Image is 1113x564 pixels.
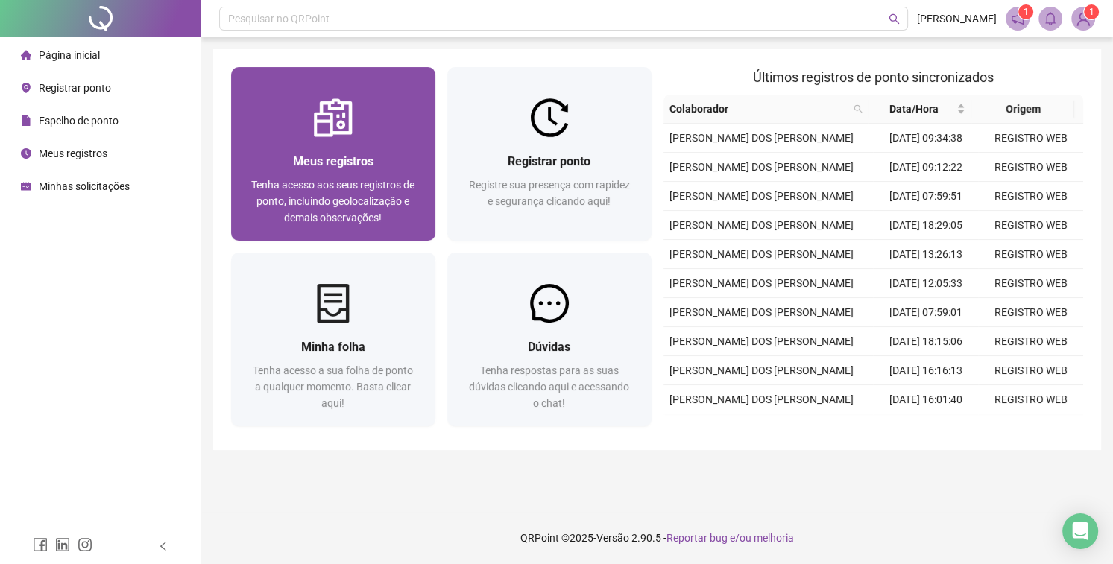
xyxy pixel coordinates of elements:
span: [PERSON_NAME] DOS [PERSON_NAME] [669,219,854,231]
td: REGISTRO WEB [978,414,1083,443]
span: search [889,13,900,25]
td: [DATE] 18:29:05 [873,211,978,240]
td: [DATE] 16:16:13 [873,356,978,385]
span: home [21,50,31,60]
td: REGISTRO WEB [978,240,1083,269]
span: bell [1044,12,1057,25]
span: clock-circle [21,148,31,159]
td: [DATE] 07:59:51 [873,182,978,211]
span: Reportar bug e/ou melhoria [666,532,794,544]
span: search [851,98,866,120]
th: Origem [971,95,1074,124]
span: [PERSON_NAME] DOS [PERSON_NAME] [669,335,854,347]
td: REGISTRO WEB [978,124,1083,153]
td: REGISTRO WEB [978,182,1083,211]
td: REGISTRO WEB [978,356,1083,385]
span: facebook [33,537,48,552]
td: REGISTRO WEB [978,327,1083,356]
footer: QRPoint © 2025 - 2.90.5 - [201,512,1113,564]
span: environment [21,83,31,93]
span: Versão [596,532,629,544]
span: schedule [21,181,31,191]
span: [PERSON_NAME] DOS [PERSON_NAME] [669,306,854,318]
sup: Atualize o seu contato no menu Meus Dados [1084,4,1099,19]
span: search [854,104,863,113]
span: Tenha acesso a sua folha de ponto a qualquer momento. Basta clicar aqui! [253,364,413,409]
span: 1 [1089,7,1094,17]
td: REGISTRO WEB [978,269,1083,298]
td: [DATE] 07:59:01 [873,298,978,327]
a: Registrar pontoRegistre sua presença com rapidez e segurança clicando aqui! [447,67,652,241]
span: Dúvidas [528,340,570,354]
span: Minhas solicitações [39,180,130,192]
span: [PERSON_NAME] DOS [PERSON_NAME] [669,393,854,405]
span: notification [1011,12,1024,25]
img: 89346 [1072,7,1094,30]
a: Minha folhaTenha acesso a sua folha de ponto a qualquer momento. Basta clicar aqui! [231,253,435,426]
td: [DATE] 18:15:06 [873,327,978,356]
td: REGISTRO WEB [978,385,1083,414]
span: Registrar ponto [508,154,590,168]
span: Data/Hora [874,101,953,117]
span: [PERSON_NAME] [917,10,997,27]
span: Espelho de ponto [39,115,119,127]
span: Meus registros [293,154,373,168]
span: Meus registros [39,148,107,159]
span: Minha folha [301,340,365,354]
td: [DATE] 09:12:22 [873,153,978,182]
td: REGISTRO WEB [978,298,1083,327]
span: Colaborador [669,101,848,117]
span: Página inicial [39,49,100,61]
span: Registre sua presença com rapidez e segurança clicando aqui! [469,179,630,207]
td: REGISTRO WEB [978,153,1083,182]
td: [DATE] 09:34:38 [873,124,978,153]
span: 1 [1024,7,1029,17]
span: linkedin [55,537,70,552]
a: Meus registrosTenha acesso aos seus registros de ponto, incluindo geolocalização e demais observa... [231,67,435,241]
td: [DATE] 13:29:57 [873,414,978,443]
span: file [21,115,31,126]
span: Últimos registros de ponto sincronizados [753,69,994,85]
span: [PERSON_NAME] DOS [PERSON_NAME] [669,364,854,376]
span: [PERSON_NAME] DOS [PERSON_NAME] [669,132,854,144]
td: [DATE] 16:01:40 [873,385,978,414]
td: REGISTRO WEB [978,211,1083,240]
span: Tenha acesso aos seus registros de ponto, incluindo geolocalização e demais observações! [251,179,414,224]
td: [DATE] 13:26:13 [873,240,978,269]
span: Tenha respostas para as suas dúvidas clicando aqui e acessando o chat! [469,364,629,409]
span: left [158,541,168,551]
span: [PERSON_NAME] DOS [PERSON_NAME] [669,248,854,260]
span: instagram [78,537,92,552]
span: [PERSON_NAME] DOS [PERSON_NAME] [669,190,854,202]
td: [DATE] 12:05:33 [873,269,978,298]
a: DúvidasTenha respostas para as suas dúvidas clicando aqui e acessando o chat! [447,253,652,426]
div: Open Intercom Messenger [1062,513,1098,549]
span: [PERSON_NAME] DOS [PERSON_NAME] [669,277,854,289]
span: [PERSON_NAME] DOS [PERSON_NAME] [669,161,854,173]
span: Registrar ponto [39,82,111,94]
th: Data/Hora [868,95,971,124]
sup: 1 [1018,4,1033,19]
